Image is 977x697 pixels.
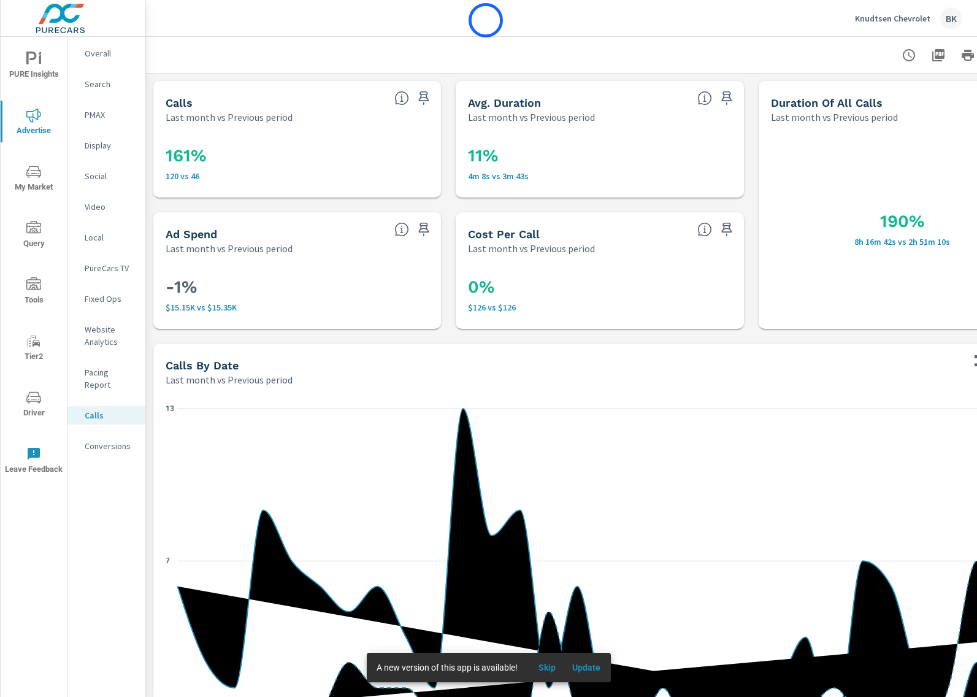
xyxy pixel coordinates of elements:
[67,75,145,93] div: Search
[166,96,193,109] h5: Calls
[414,88,434,108] span: Save this to your personalized report
[468,302,731,312] p: $126 vs $126
[855,13,930,24] p: Knudtsen Chevrolet
[4,447,63,477] span: Leave Feedback
[572,662,601,673] span: Update
[67,437,145,455] div: Conversions
[166,404,174,413] text: 13
[166,372,293,387] p: Last month vs Previous period
[394,91,409,106] span: Total number of calls.
[468,277,731,298] h3: 0%
[67,259,145,277] div: PureCars TV
[771,96,883,109] h5: Duration of all Calls
[85,78,136,90] p: Search
[67,363,145,394] div: Pacing Report
[67,228,145,247] div: Local
[414,220,434,239] span: Save this to your personalized report
[697,222,712,237] span: PureCars Ad Spend/Calls.
[468,171,731,181] p: 4m 8s vs 3m 43s
[532,662,562,673] span: Skip
[85,109,136,121] p: PMAX
[4,52,63,82] span: PURE Insights
[926,43,951,67] button: "Export Report to PDF"
[697,91,712,106] span: Average Duration of each call.
[67,106,145,124] div: PMAX
[166,556,170,565] text: 7
[85,139,136,152] p: Display
[67,406,145,425] div: Calls
[67,320,145,351] div: Website Analytics
[717,88,737,108] span: Save this to your personalized report
[468,110,595,125] p: Last month vs Previous period
[468,228,540,241] h5: Cost Per Call
[166,145,429,166] h3: 161%
[166,241,293,256] p: Last month vs Previous period
[67,136,145,155] div: Display
[85,47,136,60] p: Overall
[85,201,136,213] p: Video
[85,170,136,182] p: Social
[85,409,136,422] p: Calls
[394,222,409,237] span: Sum of PureCars Ad Spend.
[85,262,136,274] p: PureCars TV
[166,359,239,372] h5: Calls By Date
[771,110,898,125] p: Last month vs Previous period
[4,277,63,307] span: Tools
[85,366,136,391] p: Pacing Report
[4,164,63,194] span: My Market
[567,658,606,677] button: Update
[4,108,63,138] span: Advertise
[67,198,145,216] div: Video
[4,334,63,364] span: Tier2
[67,44,145,63] div: Overall
[85,323,136,348] p: Website Analytics
[4,221,63,251] span: Query
[166,228,217,241] h5: Ad Spend
[4,390,63,420] span: Driver
[468,241,595,256] p: Last month vs Previous period
[166,110,293,125] p: Last month vs Previous period
[166,171,429,181] p: 120 vs 46
[1,37,67,488] div: nav menu
[67,290,145,308] div: Fixed Ops
[67,167,145,185] div: Social
[166,277,429,298] h3: -1%
[468,145,731,166] h3: 11%
[468,96,541,109] h5: Avg. Duration
[527,658,567,677] button: Skip
[377,663,518,672] span: A new version of this app is available!
[85,440,136,452] p: Conversions
[85,293,136,305] p: Fixed Ops
[940,7,962,29] div: BK
[717,220,737,239] span: Save this to your personalized report
[166,302,429,312] p: $15,152 vs $15,353
[85,231,136,244] p: Local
